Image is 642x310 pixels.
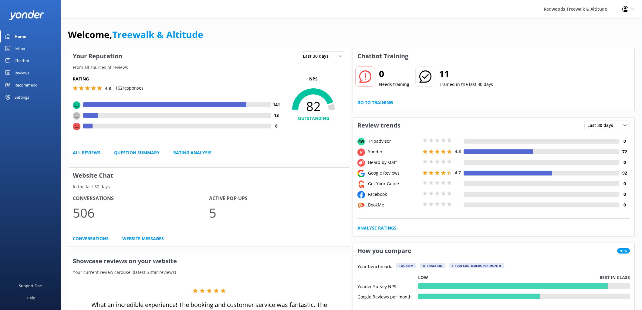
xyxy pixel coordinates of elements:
a: Go to Training [357,99,393,106]
div: Yonder [367,148,421,155]
h4: OUTSTANDING [282,115,345,122]
div: Heard by staff [367,159,421,166]
div: > 1000 customers per month [449,263,504,268]
h2: 11 [439,66,493,81]
h4: 13 [271,112,282,119]
a: Treewalk & Altitude [112,28,203,41]
p: 506 [73,203,209,223]
h4: 0 [619,159,630,166]
span: Last 30 days [303,53,332,60]
img: yonder-white-logo.png [9,10,44,20]
h4: Active Pop-ups [209,195,345,203]
div: Recommend [15,79,38,91]
div: BookMe [367,202,421,208]
span: New [617,248,630,254]
span: Last 30 days [587,122,617,129]
h4: Conversations [73,195,209,203]
p: Low [418,274,428,281]
p: Best in class [600,274,630,281]
div: Yonder Survey NPS [357,283,418,289]
h4: 0 [619,138,630,145]
p: Your current review carousel (latest 5 star reviews) [68,269,350,276]
h2: 0 [379,66,409,81]
h3: Your Reputation [68,48,127,64]
h3: Website Chat [68,168,350,183]
h4: 72 [619,148,630,155]
a: Question Summary [114,149,160,156]
div: Settings [15,91,29,103]
div: Get Your Guide [367,180,421,187]
h3: Chatbot Training [353,48,413,64]
div: Chatbot [15,55,29,67]
div: Google Reviews [367,170,421,176]
p: NPS [282,76,345,82]
h4: 0 [619,180,630,187]
div: Tripadvisor [367,138,421,145]
p: From all sources of reviews [68,64,350,71]
h4: 0 [619,191,630,198]
div: Home [15,30,26,43]
p: Needs training [379,81,409,88]
h5: Rating [73,76,282,82]
div: Facebook [367,191,421,198]
div: Attraction [420,263,445,268]
a: Website Messages [122,235,164,242]
div: Tourism [396,263,416,268]
p: Your benchmark: [357,263,392,271]
h4: 0 [619,202,630,208]
div: Support Docs [19,280,43,292]
span: 4.8 [105,85,111,91]
p: Trained in the last 30 days [439,81,493,88]
p: | 162 responses [113,85,144,91]
h3: Showcase reviews on your website [68,253,350,269]
a: Rating Analysis [173,149,211,156]
div: Inbox [15,43,25,55]
a: Analyse Ratings [357,225,397,231]
a: All Reviews [73,149,100,156]
p: 5 [209,203,345,223]
h3: How you compare [353,243,416,259]
span: 4.8 [455,148,461,154]
span: 82 [282,99,345,114]
div: Google Reviews per month [357,294,418,299]
h4: 141 [271,101,282,108]
div: Help [27,292,35,304]
h1: Welcome, [68,27,203,42]
p: In the last 30 days [68,183,350,190]
h3: Review trends [353,118,405,133]
h4: 92 [619,170,630,176]
h4: 8 [271,123,282,129]
a: Conversations [73,235,109,242]
span: 4.7 [455,170,461,175]
div: Reviews [15,67,29,79]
